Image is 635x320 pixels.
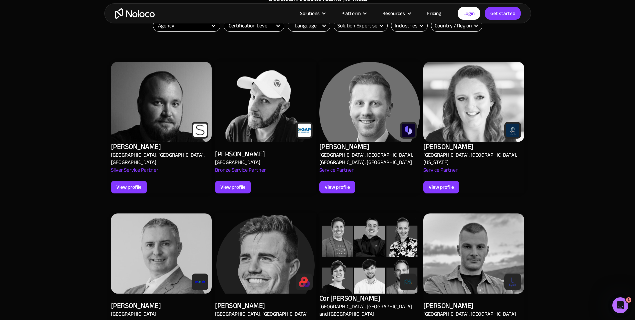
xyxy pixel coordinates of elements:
div: Solution Expertise [337,22,377,30]
div: View profile [429,183,454,191]
div: [PERSON_NAME] [111,142,161,151]
div: Language [295,22,317,30]
img: Alex Vyshnevskiy - Noloco app builder Expert [319,62,420,142]
iframe: Intercom live chat [612,297,628,313]
img: Alex Vyshnevskiy - Noloco app builder Expert [423,62,524,142]
a: Alex Vyshnevskiy - Noloco app builder Expert[PERSON_NAME][GEOGRAPHIC_DATA], [GEOGRAPHIC_DATA], [G... [319,53,420,202]
div: [GEOGRAPHIC_DATA], [GEOGRAPHIC_DATA] [423,310,516,318]
div: Bronze Service Partner [215,166,266,181]
div: Industries [395,22,417,30]
img: Alex Vyshnevskiy - Noloco app builder Expert [319,213,420,294]
a: Alex Vyshnevskiy - Noloco app builder Expert[PERSON_NAME][GEOGRAPHIC_DATA], [GEOGRAPHIC_DATA], [U... [423,53,524,202]
div: View profile [220,183,246,191]
div: Platform [341,9,361,18]
div: [PERSON_NAME] [215,301,265,310]
div: [PERSON_NAME] [423,301,473,310]
a: Alex Vyshnevskiy - Noloco app builder Expert[PERSON_NAME][GEOGRAPHIC_DATA]Bronze Service PartnerV... [215,53,316,202]
img: Alex Vyshnevskiy - Noloco app builder Expert [111,62,212,142]
div: Resources [374,9,418,18]
div: [GEOGRAPHIC_DATA], [GEOGRAPHIC_DATA], [GEOGRAPHIC_DATA], [GEOGRAPHIC_DATA] [319,151,417,166]
div: View profile [116,183,142,191]
div: Service Partner [423,166,458,181]
img: Alex Vyshnevskiy - Noloco app builder Expert [215,213,316,294]
a: Get started [485,7,521,20]
div: [PERSON_NAME] [111,301,161,310]
img: Alex Vyshnevskiy - Noloco app builder Expert [423,213,524,294]
div: [GEOGRAPHIC_DATA], [GEOGRAPHIC_DATA] and [GEOGRAPHIC_DATA] [319,303,417,318]
div: Silver Service Partner [111,166,158,181]
div: [PERSON_NAME] [215,149,265,159]
a: Pricing [418,9,450,18]
div: [GEOGRAPHIC_DATA] [111,310,156,318]
div: Resources [382,9,405,18]
a: Login [458,7,480,20]
a: home [115,8,155,19]
span: 1 [626,297,631,303]
img: Alex Vyshnevskiy - Noloco app builder Expert [215,62,316,142]
div: [GEOGRAPHIC_DATA], [GEOGRAPHIC_DATA], [GEOGRAPHIC_DATA] [111,151,209,166]
div: [GEOGRAPHIC_DATA], [GEOGRAPHIC_DATA], [US_STATE] [423,151,521,166]
div: Platform [333,9,374,18]
div: Cor [PERSON_NAME] [319,294,380,303]
div: Service Partner [319,166,354,181]
div: [PERSON_NAME] [423,142,473,151]
div: Country / Region [435,22,472,30]
div: [PERSON_NAME] [319,142,369,151]
div: [GEOGRAPHIC_DATA] [215,159,260,166]
div: View profile [325,183,350,191]
img: Alex Vyshnevskiy - Noloco app builder Expert [111,213,212,294]
div: Solutions [300,9,320,18]
div: [GEOGRAPHIC_DATA], [GEOGRAPHIC_DATA] [215,310,308,318]
div: Solutions [292,9,333,18]
a: Alex Vyshnevskiy - Noloco app builder Expert[PERSON_NAME][GEOGRAPHIC_DATA], [GEOGRAPHIC_DATA], [G... [111,53,212,202]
